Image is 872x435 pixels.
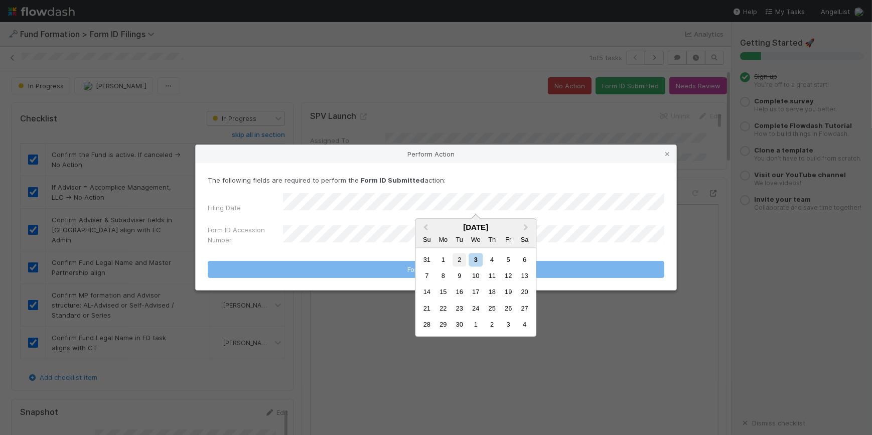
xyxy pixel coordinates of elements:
[502,253,515,266] div: Choose Friday, September 5th, 2025
[469,233,483,246] div: Wednesday
[469,302,483,315] div: Choose Wednesday, September 24th, 2025
[453,253,466,266] div: Choose Tuesday, September 2nd, 2025
[420,233,433,246] div: Sunday
[518,318,531,332] div: Choose Saturday, October 4th, 2025
[469,318,483,332] div: Choose Wednesday, October 1st, 2025
[437,285,450,299] div: Choose Monday, September 15th, 2025
[502,302,515,315] div: Choose Friday, September 26th, 2025
[453,302,466,315] div: Choose Tuesday, September 23rd, 2025
[208,261,664,278] button: Form ID Submitted
[502,318,515,332] div: Choose Friday, October 3rd, 2025
[453,269,466,282] div: Choose Tuesday, September 9th, 2025
[437,318,450,332] div: Choose Monday, September 29th, 2025
[361,176,424,184] strong: Form ID Submitted
[485,285,499,299] div: Choose Thursday, September 18th, 2025
[208,225,283,245] label: Form ID Accession Number
[485,302,499,315] div: Choose Thursday, September 25th, 2025
[469,269,483,282] div: Choose Wednesday, September 10th, 2025
[469,285,483,299] div: Choose Wednesday, September 17th, 2025
[196,145,676,163] div: Perform Action
[453,318,466,332] div: Choose Tuesday, September 30th, 2025
[518,302,531,315] div: Choose Saturday, September 27th, 2025
[502,285,515,299] div: Choose Friday, September 19th, 2025
[485,253,499,266] div: Choose Thursday, September 4th, 2025
[420,253,433,266] div: Choose Sunday, August 31st, 2025
[518,285,531,299] div: Choose Saturday, September 20th, 2025
[453,285,466,299] div: Choose Tuesday, September 16th, 2025
[415,218,536,337] div: Choose Date
[469,253,483,266] div: Choose Wednesday, September 3rd, 2025
[502,269,515,282] div: Choose Friday, September 12th, 2025
[420,302,433,315] div: Choose Sunday, September 21st, 2025
[502,233,515,246] div: Friday
[518,269,531,282] div: Choose Saturday, September 13th, 2025
[437,302,450,315] div: Choose Monday, September 22nd, 2025
[420,269,433,282] div: Choose Sunday, September 7th, 2025
[437,269,450,282] div: Choose Monday, September 8th, 2025
[518,233,531,246] div: Saturday
[437,233,450,246] div: Monday
[420,318,433,332] div: Choose Sunday, September 28th, 2025
[419,251,533,333] div: Month September, 2025
[453,233,466,246] div: Tuesday
[208,203,241,213] label: Filing Date
[208,175,664,185] p: The following fields are required to perform the action:
[415,223,536,231] div: [DATE]
[519,220,535,236] button: Next Month
[485,318,499,332] div: Choose Thursday, October 2nd, 2025
[420,285,433,299] div: Choose Sunday, September 14th, 2025
[437,253,450,266] div: Choose Monday, September 1st, 2025
[485,269,499,282] div: Choose Thursday, September 11th, 2025
[416,220,432,236] button: Previous Month
[485,233,499,246] div: Thursday
[518,253,531,266] div: Choose Saturday, September 6th, 2025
